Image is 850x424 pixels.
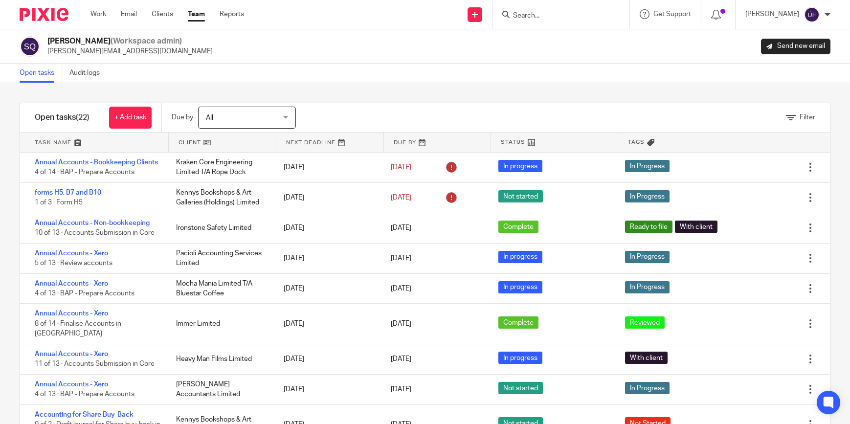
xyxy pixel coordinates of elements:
div: [DATE] [274,188,381,207]
h1: Open tasks [35,112,89,123]
a: Work [90,9,106,19]
span: 8 of 14 · Finalise Accounts in [GEOGRAPHIC_DATA] [35,320,121,337]
span: 10 of 13 · Accounts Submission in Core [35,229,155,236]
span: (Workspace admin) [111,37,182,45]
span: Reviewed [625,316,665,329]
div: [DATE] [274,279,381,298]
a: forms H5, B7 and B10 [35,189,101,196]
span: In Progress [625,160,670,172]
a: Annual Accounts - Bookkeeping Clients [35,159,158,166]
span: 4 of 14 · BAP - Prepare Accounts [35,169,134,176]
span: In progress [498,352,542,364]
a: Annual Accounts - Xero [35,351,108,357]
img: svg%3E [804,7,820,22]
a: Annual Accounts - Xero [35,280,108,287]
a: + Add task [109,107,152,129]
div: Ironstone Safety Limited [166,218,274,238]
div: Mocha Mania Limited T/A Bluestar Coffee [166,274,274,304]
span: With client [625,352,668,364]
a: Email [121,9,137,19]
a: Open tasks [20,64,62,83]
span: Filter [800,114,815,121]
span: Tags [628,138,645,146]
span: In progress [498,251,542,263]
span: [DATE] [391,255,411,262]
span: All [206,114,213,121]
span: Ready to file [625,221,672,233]
a: Accounting for Share Buy-Back [35,411,134,418]
p: Due by [172,112,193,122]
a: Send new email [761,39,830,54]
h2: [PERSON_NAME] [47,36,213,46]
span: In progress [498,160,542,172]
a: Annual Accounts - Xero [35,250,108,257]
div: Immer Limited [166,314,274,334]
span: In Progress [625,281,670,293]
span: In Progress [625,190,670,202]
span: Not started [498,382,543,394]
span: Not started [498,190,543,202]
span: [DATE] [391,164,411,171]
div: Kennys Bookshops & Art Galleries (Holdings) Limited [166,183,274,213]
div: [DATE] [274,314,381,334]
span: In Progress [625,251,670,263]
input: Search [512,12,600,21]
img: Pixie [20,8,68,21]
a: Annual Accounts - Non-bookkeeping [35,220,150,226]
img: svg%3E [20,36,40,57]
a: Audit logs [69,64,107,83]
span: 4 of 13 · BAP - Prepare Accounts [35,290,134,297]
span: [DATE] [391,194,411,201]
p: [PERSON_NAME] [745,9,799,19]
span: Complete [498,316,538,329]
span: 5 of 13 · Review accounts [35,260,112,267]
a: Team [188,9,205,19]
span: [DATE] [391,224,411,231]
span: 1 of 3 · Form H5 [35,199,83,206]
span: [DATE] [391,356,411,362]
div: [DATE] [274,349,381,369]
div: [DATE] [274,248,381,268]
a: Annual Accounts - Xero [35,381,108,388]
div: [PERSON_NAME] Accountants Limited [166,375,274,404]
a: Reports [220,9,244,19]
div: [DATE] [274,218,381,238]
span: 11 of 13 · Accounts Submission in Core [35,361,155,368]
div: [DATE] [274,379,381,399]
a: Annual Accounts - Xero [35,310,108,317]
span: With client [675,221,717,233]
span: Status [501,138,525,146]
span: [DATE] [391,320,411,327]
span: Get Support [653,11,691,18]
a: Clients [152,9,173,19]
div: [DATE] [274,157,381,177]
div: Kraken Core Engineering Limited T/A Rope Dock [166,153,274,182]
span: (22) [76,113,89,121]
span: [DATE] [391,386,411,393]
span: In progress [498,281,542,293]
span: 4 of 13 · BAP - Prepare Accounts [35,391,134,398]
span: Complete [498,221,538,233]
span: [DATE] [391,285,411,292]
span: In Progress [625,382,670,394]
div: Heavy Man Films Limited [166,349,274,369]
p: [PERSON_NAME][EMAIL_ADDRESS][DOMAIN_NAME] [47,46,213,56]
div: Pacioli Accounting Services Limited [166,244,274,273]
